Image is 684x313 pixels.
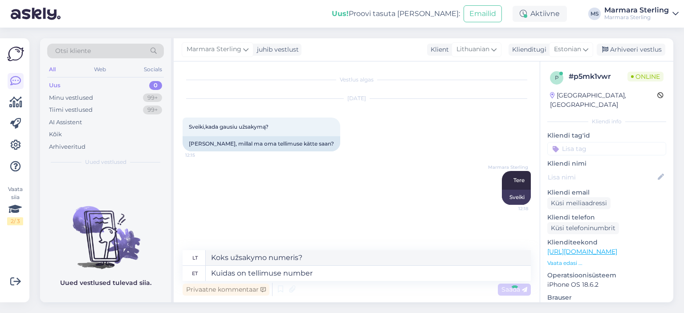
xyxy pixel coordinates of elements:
div: Sveiki [502,190,531,205]
span: 12:18 [495,205,528,212]
a: [URL][DOMAIN_NAME] [547,248,617,256]
div: 99+ [143,106,162,114]
div: All [47,64,57,75]
p: Kliendi telefon [547,213,666,222]
div: Küsi meiliaadressi [547,197,611,209]
p: Kliendi email [547,188,666,197]
b: Uus! [332,9,349,18]
div: MS [588,8,601,20]
span: Estonian [554,45,581,54]
a: Marmara SterlingMarmara Sterling [604,7,679,21]
div: Socials [142,64,164,75]
span: Uued vestlused [85,158,126,166]
div: [GEOGRAPHIC_DATA], [GEOGRAPHIC_DATA] [550,91,657,110]
div: Proovi tasuta [PERSON_NAME]: [332,8,460,19]
p: Kliendi tag'id [547,131,666,140]
span: Marmara Sterling [488,164,528,171]
button: Emailid [464,5,502,22]
input: Lisa tag [547,142,666,155]
span: Lithuanian [456,45,489,54]
p: Uued vestlused tulevad siia. [60,278,151,288]
div: Tiimi vestlused [49,106,93,114]
div: 2 / 3 [7,217,23,225]
div: Minu vestlused [49,93,93,102]
div: Vestlus algas [183,76,531,84]
span: p [555,74,559,81]
span: Marmara Sterling [187,45,241,54]
div: Klient [427,45,449,54]
div: Arhiveeri vestlus [597,44,665,56]
span: Sveiki,kada gausiu užsakymą? [189,123,269,130]
span: 12:15 [185,152,219,159]
div: Aktiivne [513,6,567,22]
div: [DATE] [183,94,531,102]
div: Uus [49,81,61,90]
img: Askly Logo [7,45,24,62]
div: Klienditugi [509,45,546,54]
span: Otsi kliente [55,46,91,56]
div: # p5mk1vwr [569,71,627,82]
p: Operatsioonisüsteem [547,271,666,280]
div: Kliendi info [547,118,666,126]
p: Klienditeekond [547,238,666,247]
img: No chats [40,190,171,270]
div: 99+ [143,93,162,102]
div: Web [92,64,108,75]
div: Marmara Sterling [604,7,669,14]
div: Marmara Sterling [604,14,669,21]
div: AI Assistent [49,118,82,127]
span: Online [627,72,664,81]
div: [PERSON_NAME], millal ma oma tellimuse kätte saan? [183,136,340,151]
div: Kõik [49,130,62,139]
p: Brauser [547,293,666,302]
div: Arhiveeritud [49,142,85,151]
div: juhib vestlust [253,45,299,54]
input: Lisa nimi [548,172,656,182]
p: Kliendi nimi [547,159,666,168]
div: Vaata siia [7,185,23,225]
div: 0 [149,81,162,90]
p: Vaata edasi ... [547,259,666,267]
span: Tere [513,177,525,183]
div: Küsi telefoninumbrit [547,222,619,234]
p: iPhone OS 18.6.2 [547,280,666,289]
